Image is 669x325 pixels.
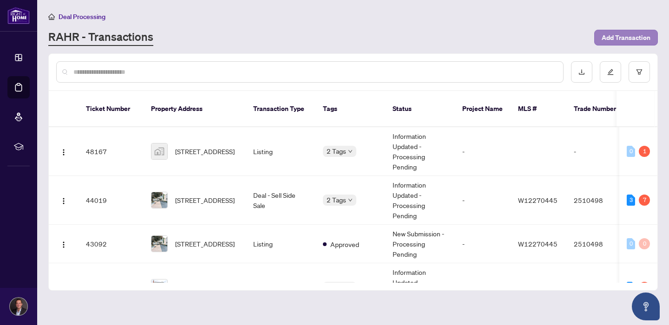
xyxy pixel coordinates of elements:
[566,225,631,263] td: 2510498
[566,127,631,176] td: -
[566,176,631,225] td: 2510498
[79,225,144,263] td: 43092
[246,176,315,225] td: Deal - Sell Side Sale
[639,146,650,157] div: 1
[79,176,144,225] td: 44019
[602,30,650,45] span: Add Transaction
[327,146,346,156] span: 2 Tags
[518,196,557,204] span: W12270445
[348,149,353,154] span: down
[607,69,614,75] span: edit
[175,195,235,205] span: [STREET_ADDRESS]
[315,91,385,127] th: Tags
[455,91,511,127] th: Project Name
[385,127,455,176] td: Information Updated - Processing Pending
[639,195,650,206] div: 7
[639,238,650,249] div: 0
[639,282,650,293] div: 1
[151,143,167,159] img: thumbnail-img
[594,30,658,45] button: Add Transaction
[348,198,353,202] span: down
[79,91,144,127] th: Ticket Number
[56,280,71,295] button: Logo
[48,29,153,46] a: RAHR - Transactions
[10,298,27,315] img: Profile Icon
[60,197,67,205] img: Logo
[385,263,455,312] td: Information Updated - Processing Pending
[455,225,511,263] td: -
[327,195,346,205] span: 2 Tags
[455,127,511,176] td: -
[600,61,621,83] button: edit
[455,176,511,225] td: -
[455,263,511,312] td: -
[59,13,105,21] span: Deal Processing
[566,91,631,127] th: Trade Number
[60,241,67,248] img: Logo
[79,127,144,176] td: 48167
[151,236,167,252] img: thumbnail-img
[175,146,235,156] span: [STREET_ADDRESS]
[578,69,585,75] span: download
[627,195,635,206] div: 3
[627,146,635,157] div: 0
[632,292,660,320] button: Open asap
[79,263,144,312] td: 37497
[330,239,359,249] span: Approved
[246,225,315,263] td: Listing
[327,282,346,292] span: 2 Tags
[511,91,566,127] th: MLS #
[7,7,30,24] img: logo
[246,127,315,176] td: Listing
[627,282,635,293] div: 2
[246,263,315,312] td: Listing
[385,91,455,127] th: Status
[566,263,631,312] td: -
[571,61,592,83] button: download
[56,144,71,159] button: Logo
[151,279,167,295] img: thumbnail-img
[175,239,235,249] span: [STREET_ADDRESS]
[627,238,635,249] div: 0
[518,240,557,248] span: W12270445
[175,282,235,292] span: [STREET_ADDRESS]
[56,236,71,251] button: Logo
[629,61,650,83] button: filter
[246,91,315,127] th: Transaction Type
[151,192,167,208] img: thumbnail-img
[385,176,455,225] td: Information Updated - Processing Pending
[48,13,55,20] span: home
[385,225,455,263] td: New Submission - Processing Pending
[144,91,246,127] th: Property Address
[60,149,67,156] img: Logo
[56,193,71,208] button: Logo
[636,69,643,75] span: filter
